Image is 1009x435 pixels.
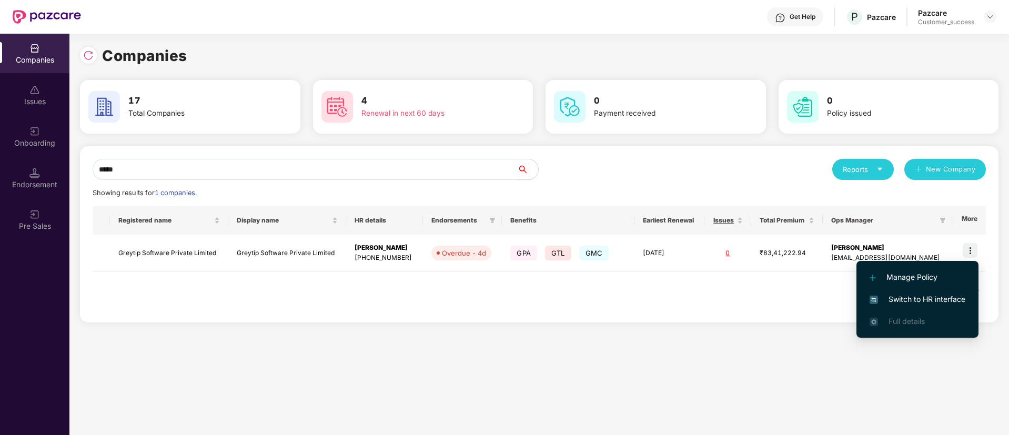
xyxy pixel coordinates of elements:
th: Issues [704,206,751,235]
span: Ops Manager [831,216,935,225]
th: HR details [346,206,422,235]
img: icon [963,243,977,258]
div: Get Help [790,13,815,21]
span: Endorsements [431,216,486,225]
div: 0 [713,248,743,258]
th: Benefits [502,206,634,235]
h3: 0 [594,94,727,108]
div: [EMAIL_ADDRESS][DOMAIN_NAME] [831,253,944,263]
span: plus [915,166,922,174]
td: Greytip Software Private Limited [110,235,228,272]
span: filter [487,214,498,227]
img: svg+xml;base64,PHN2ZyBpZD0iSXNzdWVzX2Rpc2FibGVkIiB4bWxucz0iaHR0cDovL3d3dy53My5vcmcvMjAwMC9zdmciIH... [29,85,40,95]
td: Greytip Software Private Limited [228,235,347,272]
img: svg+xml;base64,PHN2ZyB4bWxucz0iaHR0cDovL3d3dy53My5vcmcvMjAwMC9zdmciIHdpZHRoPSIxNiIgaGVpZ2h0PSIxNi... [870,296,878,304]
div: Customer_success [918,18,974,26]
div: Payment received [594,108,727,119]
div: ₹83,41,222.94 [760,248,814,258]
div: [PHONE_NUMBER] [355,253,414,263]
img: svg+xml;base64,PHN2ZyB4bWxucz0iaHR0cDovL3d3dy53My5vcmcvMjAwMC9zdmciIHdpZHRoPSI2MCIgaGVpZ2h0PSI2MC... [88,91,120,123]
span: Total Premium [760,216,806,225]
img: svg+xml;base64,PHN2ZyBpZD0iSGVscC0zMngzMiIgeG1sbnM9Imh0dHA6Ly93d3cudzMub3JnLzIwMDAvc3ZnIiB3aWR0aD... [775,13,785,23]
span: Switch to HR interface [870,294,965,305]
span: P [851,11,858,23]
button: search [517,159,539,180]
img: svg+xml;base64,PHN2ZyB4bWxucz0iaHR0cDovL3d3dy53My5vcmcvMjAwMC9zdmciIHdpZHRoPSI2MCIgaGVpZ2h0PSI2MC... [554,91,586,123]
span: Showing results for [93,189,197,197]
span: Registered name [118,216,212,225]
img: svg+xml;base64,PHN2ZyBpZD0iUmVsb2FkLTMyeDMyIiB4bWxucz0iaHR0cDovL3d3dy53My5vcmcvMjAwMC9zdmciIHdpZH... [83,50,94,60]
div: Overdue - 4d [442,248,486,258]
span: Display name [237,216,330,225]
img: svg+xml;base64,PHN2ZyB4bWxucz0iaHR0cDovL3d3dy53My5vcmcvMjAwMC9zdmciIHdpZHRoPSI2MCIgaGVpZ2h0PSI2MC... [787,91,819,123]
img: svg+xml;base64,PHN2ZyB4bWxucz0iaHR0cDovL3d3dy53My5vcmcvMjAwMC9zdmciIHdpZHRoPSIxNi4zNjMiIGhlaWdodD... [870,318,878,326]
h3: 4 [361,94,494,108]
img: svg+xml;base64,PHN2ZyBpZD0iRHJvcGRvd24tMzJ4MzIiIHhtbG5zPSJodHRwOi8vd3d3LnczLm9yZy8yMDAwL3N2ZyIgd2... [986,13,994,21]
span: GTL [545,246,571,260]
div: Policy issued [827,108,960,119]
span: filter [937,214,948,227]
span: Manage Policy [870,271,965,283]
div: [PERSON_NAME] [355,243,414,253]
div: Total Companies [128,108,261,119]
th: Display name [228,206,347,235]
span: GMC [579,246,609,260]
span: GPA [510,246,537,260]
img: svg+xml;base64,PHN2ZyB4bWxucz0iaHR0cDovL3d3dy53My5vcmcvMjAwMC9zdmciIHdpZHRoPSIxMi4yMDEiIGhlaWdodD... [870,275,876,281]
td: [DATE] [634,235,704,272]
span: Full details [889,317,925,326]
img: svg+xml;base64,PHN2ZyB4bWxucz0iaHR0cDovL3d3dy53My5vcmcvMjAwMC9zdmciIHdpZHRoPSI2MCIgaGVpZ2h0PSI2MC... [321,91,353,123]
h3: 17 [128,94,261,108]
div: Reports [843,164,883,175]
button: plusNew Company [904,159,986,180]
th: Total Premium [751,206,823,235]
th: Earliest Renewal [634,206,704,235]
span: caret-down [876,166,883,173]
h3: 0 [827,94,960,108]
span: Issues [713,216,735,225]
img: svg+xml;base64,PHN2ZyB3aWR0aD0iMTQuNSIgaGVpZ2h0PSIxNC41IiB2aWV3Qm94PSIwIDAgMTYgMTYiIGZpbGw9Im5vbm... [29,168,40,178]
span: New Company [926,164,976,175]
span: filter [940,217,946,224]
span: filter [489,217,496,224]
img: svg+xml;base64,PHN2ZyB3aWR0aD0iMjAiIGhlaWdodD0iMjAiIHZpZXdCb3g9IjAgMCAyMCAyMCIgZmlsbD0ibm9uZSIgeG... [29,126,40,137]
div: [PERSON_NAME] [831,243,944,253]
div: Pazcare [867,12,896,22]
h1: Companies [102,44,187,67]
span: 1 companies. [155,189,197,197]
span: search [517,165,538,174]
img: New Pazcare Logo [13,10,81,24]
img: svg+xml;base64,PHN2ZyB3aWR0aD0iMjAiIGhlaWdodD0iMjAiIHZpZXdCb3g9IjAgMCAyMCAyMCIgZmlsbD0ibm9uZSIgeG... [29,209,40,220]
img: svg+xml;base64,PHN2ZyBpZD0iQ29tcGFuaWVzIiB4bWxucz0iaHR0cDovL3d3dy53My5vcmcvMjAwMC9zdmciIHdpZHRoPS... [29,43,40,54]
th: Registered name [110,206,228,235]
div: Pazcare [918,8,974,18]
div: Renewal in next 60 days [361,108,494,119]
th: More [952,206,986,235]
